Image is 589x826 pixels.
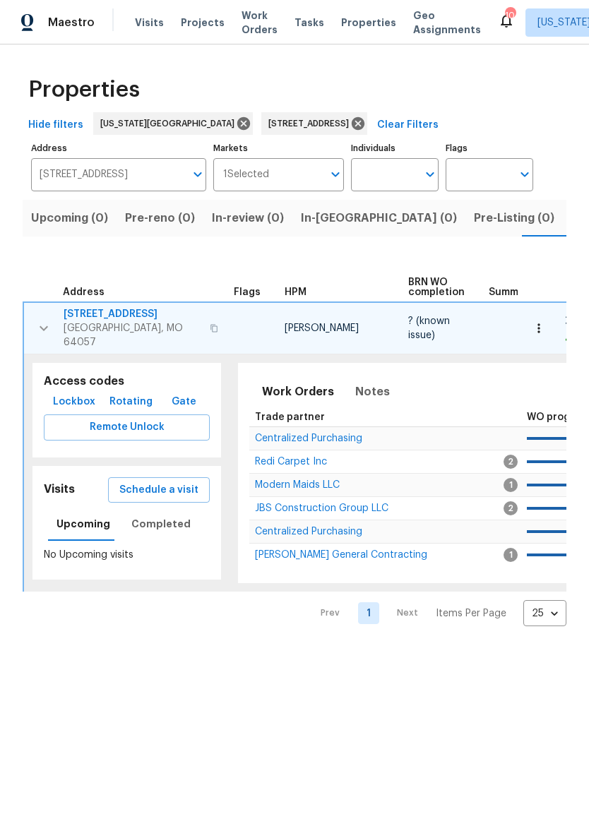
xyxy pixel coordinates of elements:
[28,116,83,134] span: Hide filters
[119,481,198,499] span: Schedule a visit
[341,16,396,30] span: Properties
[504,478,518,492] span: 1
[255,457,327,467] span: Redi Carpet Inc
[44,414,210,441] button: Remote Unlock
[355,382,390,402] span: Notes
[167,393,201,411] span: Gate
[108,477,210,503] button: Schedule a visit
[301,208,457,228] span: In-[GEOGRAPHIC_DATA] (0)
[255,434,362,443] a: Centralized Purchasing
[474,208,554,228] span: Pre-Listing (0)
[255,527,362,537] span: Centralized Purchasing
[44,482,75,497] h5: Visits
[125,208,195,228] span: Pre-reno (0)
[408,277,465,297] span: BRN WO completion
[505,8,515,23] div: 10
[64,321,201,349] span: [GEOGRAPHIC_DATA], MO 64057
[53,393,95,411] span: Lockbox
[504,501,518,515] span: 2
[47,389,101,415] button: Lockbox
[31,144,206,152] label: Address
[420,164,440,184] button: Open
[358,602,379,624] a: Goto page 1
[255,551,427,559] a: [PERSON_NAME] General Contracting
[371,112,444,138] button: Clear Filters
[489,287,535,297] span: Summary
[93,112,253,135] div: [US_STATE][GEOGRAPHIC_DATA]
[255,504,388,513] a: JBS Construction Group LLC
[135,16,164,30] span: Visits
[63,287,105,297] span: Address
[100,116,240,131] span: [US_STATE][GEOGRAPHIC_DATA]
[255,412,325,422] span: Trade partner
[285,323,359,333] span: [PERSON_NAME]
[44,374,210,389] h5: Access codes
[515,164,535,184] button: Open
[188,164,208,184] button: Open
[23,112,89,138] button: Hide filters
[181,16,225,30] span: Projects
[255,433,362,443] span: Centralized Purchasing
[261,112,367,135] div: [STREET_ADDRESS]
[48,16,95,30] span: Maestro
[162,389,207,415] button: Gate
[213,144,345,152] label: Markets
[255,480,340,490] span: Modern Maids LLC
[377,116,439,134] span: Clear Filters
[255,550,427,560] span: [PERSON_NAME] General Contracting
[294,18,324,28] span: Tasks
[64,307,201,321] span: [STREET_ADDRESS]
[31,208,108,228] span: Upcoming (0)
[255,457,327,466] a: Redi Carpet Inc
[262,382,334,402] span: Work Orders
[104,389,158,415] button: Rotating
[413,8,481,37] span: Geo Assignments
[255,527,362,536] a: Centralized Purchasing
[446,144,533,152] label: Flags
[351,144,439,152] label: Individuals
[44,548,210,563] p: No Upcoming visits
[326,164,345,184] button: Open
[131,515,191,533] span: Completed
[307,600,566,626] nav: Pagination Navigation
[109,393,153,411] span: Rotating
[436,606,506,621] p: Items Per Page
[504,455,518,469] span: 2
[223,169,269,181] span: 1 Selected
[234,287,261,297] span: Flags
[285,287,307,297] span: HPM
[408,316,450,340] span: ? (known issue)
[268,116,355,131] span: [STREET_ADDRESS]
[55,419,198,436] span: Remote Unlock
[212,208,284,228] span: In-review (0)
[242,8,278,37] span: Work Orders
[255,481,340,489] a: Modern Maids LLC
[56,515,110,533] span: Upcoming
[28,83,140,97] span: Properties
[504,548,518,562] span: 1
[523,595,566,632] div: 25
